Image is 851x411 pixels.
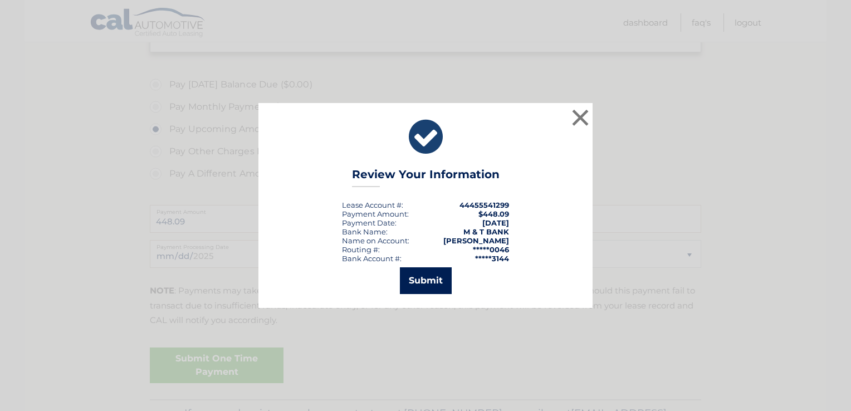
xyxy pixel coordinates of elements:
[342,254,402,263] div: Bank Account #:
[342,218,395,227] span: Payment Date
[342,209,409,218] div: Payment Amount:
[342,245,380,254] div: Routing #:
[342,236,409,245] div: Name on Account:
[342,227,388,236] div: Bank Name:
[443,236,509,245] strong: [PERSON_NAME]
[478,209,509,218] span: $448.09
[459,200,509,209] strong: 44455541299
[482,218,509,227] span: [DATE]
[463,227,509,236] strong: M & T BANK
[342,218,397,227] div: :
[400,267,452,294] button: Submit
[352,168,500,187] h3: Review Your Information
[569,106,591,129] button: ×
[342,200,403,209] div: Lease Account #:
